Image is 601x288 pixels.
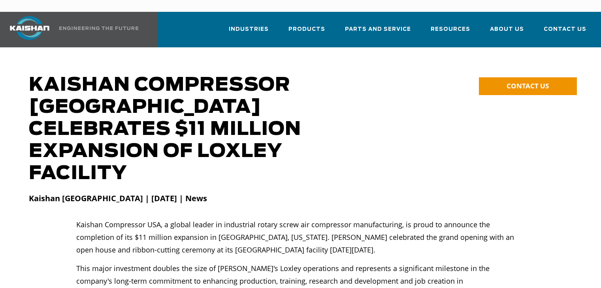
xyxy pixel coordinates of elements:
p: Kaishan Compressor USA, a global leader in industrial rotary screw air compressor manufacturing, ... [76,218,525,256]
a: About Us [490,19,524,46]
img: Engineering the future [59,26,138,30]
a: Resources [431,19,470,46]
a: Contact Us [544,19,586,46]
span: Parts and Service [345,25,411,34]
span: Contact Us [544,25,586,34]
a: Products [288,19,325,46]
span: Resources [431,25,470,34]
span: Products [288,25,325,34]
span: Kaishan Compressor [GEOGRAPHIC_DATA] Celebrates $11 Million Expansion of Loxley Facility [29,76,301,183]
span: About Us [490,25,524,34]
span: Industries [229,25,269,34]
span: CONTACT US [507,81,549,90]
strong: Kaishan [GEOGRAPHIC_DATA] | [DATE] | News [29,193,207,204]
a: Parts and Service [345,19,411,46]
a: Industries [229,19,269,46]
a: CONTACT US [479,77,577,95]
